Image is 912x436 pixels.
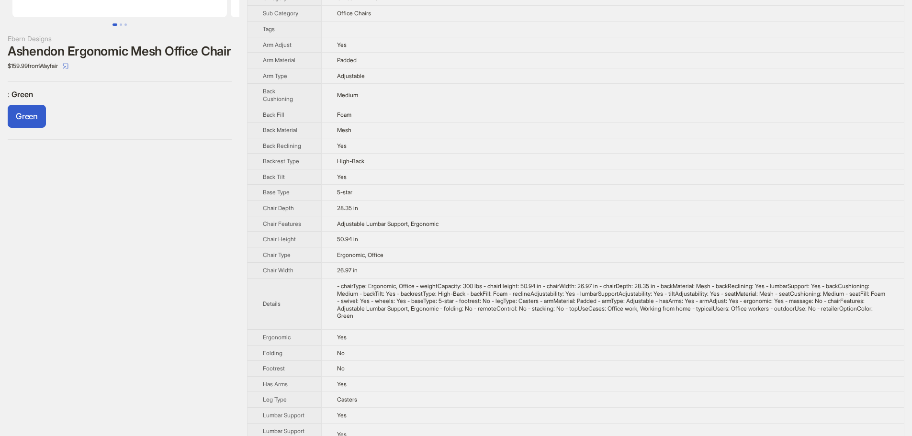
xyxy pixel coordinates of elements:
div: Ebern Designs [8,34,232,44]
span: 5-star [337,189,352,196]
span: Ergonomic [263,334,291,341]
label: available [8,105,46,128]
span: Back Fill [263,111,284,118]
span: Green [11,89,33,99]
span: Yes [337,412,347,419]
span: No [337,349,345,357]
span: Casters [337,396,357,403]
span: High-Back [337,157,364,165]
span: Footrest [263,365,285,372]
span: Foam [337,111,351,118]
span: Backrest Type [263,157,299,165]
span: Yes [337,173,347,180]
span: Details [263,300,281,307]
span: Tags [263,25,275,33]
button: Go to slide 2 [120,23,122,26]
span: Green [16,112,38,121]
span: Chair Type [263,251,291,258]
span: Arm Type [263,72,287,79]
span: Back Material [263,126,297,134]
div: Ashendon Ergonomic Mesh Office Chair [8,44,232,58]
span: Adjustable [337,72,365,79]
span: Office Chairs [337,10,371,17]
span: Folding [263,349,282,357]
div: - chairType: Ergonomic, Office - weightCapacity: 300 lbs - chairHeight: 50.94 in - chairWidth: 26... [337,282,889,320]
span: Has Arms [263,380,288,388]
span: Base Type [263,189,290,196]
span: Back Cushioning [263,88,293,102]
span: 50.94 in [337,235,358,243]
span: Leg Type [263,396,287,403]
span: : [8,89,11,99]
span: Medium [337,91,358,99]
span: select [63,63,68,69]
span: Chair Features [263,220,301,227]
span: Ergonomic, Office [337,251,383,258]
span: 26.97 in [337,267,358,274]
span: Back Tilt [263,173,285,180]
span: Chair Height [263,235,296,243]
span: 28.35 in [337,204,358,212]
span: Padded [337,56,357,64]
span: Yes [337,334,347,341]
span: Yes [337,41,347,48]
span: Chair Depth [263,204,294,212]
span: Yes [337,380,347,388]
button: Go to slide 3 [124,23,127,26]
span: Lumbar Support [263,412,304,419]
span: No [337,365,345,372]
span: Yes [337,142,347,149]
span: Arm Material [263,56,295,64]
span: Adjustable Lumbar Support, Ergonomic [337,220,439,227]
span: Arm Adjust [263,41,292,48]
span: Mesh [337,126,351,134]
span: Chair Width [263,267,293,274]
button: Go to slide 1 [113,23,117,26]
div: $159.99 from Wayfair [8,58,232,74]
span: Sub Category [263,10,298,17]
span: Back Reclining [263,142,301,149]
